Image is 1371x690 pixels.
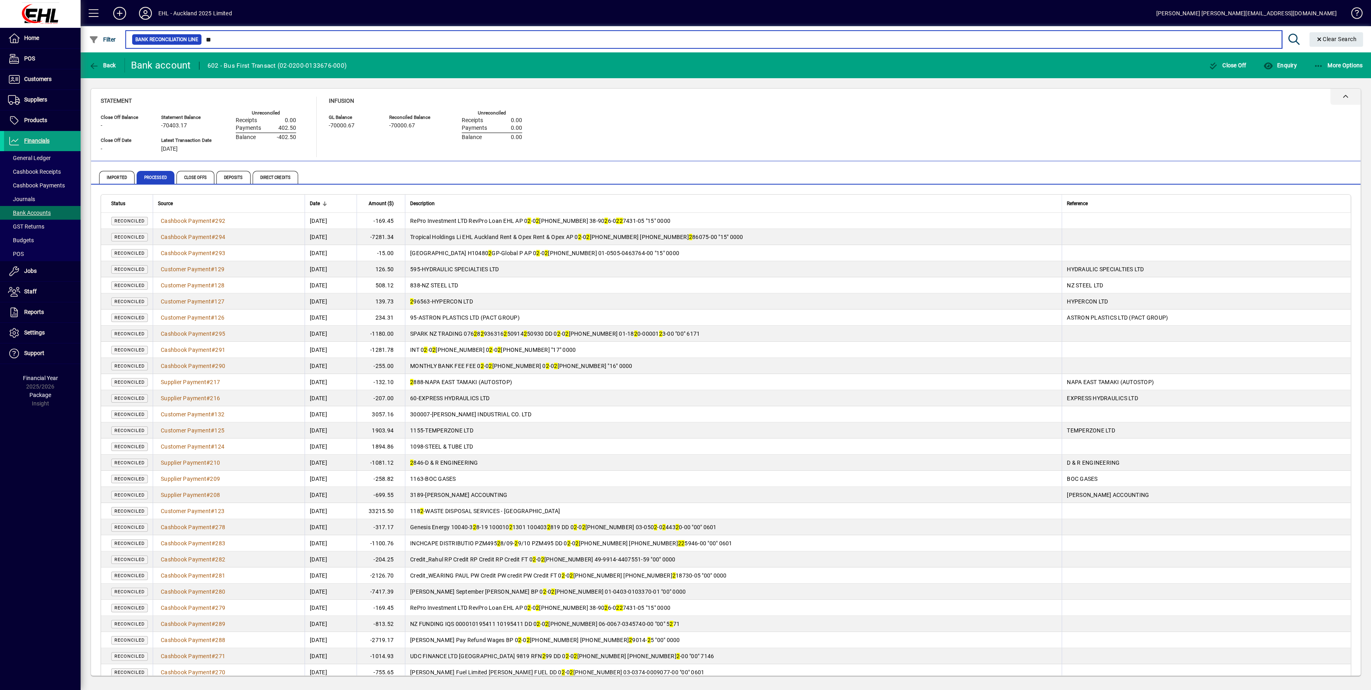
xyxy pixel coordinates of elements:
em: 2 [634,330,637,337]
a: Customer Payment#127 [158,297,227,306]
a: Supplier Payment#208 [158,490,223,499]
a: GST Returns [4,220,81,233]
button: Back [87,58,118,73]
span: SPARK NZ TRADING 076 8 936316 50914 50930 DD 0 -0 [PHONE_NUMBER] 01-18 0-00001 3-00 "00" 6171 [410,330,700,337]
span: 402.50 [278,125,296,131]
span: Enquiry [1263,62,1296,69]
div: [PERSON_NAME] [PERSON_NAME][EMAIL_ADDRESS][DOMAIN_NAME] [1156,7,1337,20]
button: Enquiry [1261,58,1298,73]
a: Customer Payment#125 [158,426,227,435]
span: Supplier Payment [161,492,206,498]
span: Close Off [1209,62,1247,69]
span: GL Balance [329,115,377,120]
span: Close Offs [176,171,214,184]
td: [DATE] [305,261,357,277]
a: Cashbook Payment#283 [158,539,228,548]
em: 2 [586,234,589,240]
em: 2 [489,347,492,353]
span: NZ STEEL LTD [1067,282,1103,289]
span: GST Returns [8,223,44,230]
span: # [212,347,215,353]
button: Close Off [1207,58,1249,73]
span: Cashbook Payment [161,572,212,579]
span: Customer Payment [161,266,211,272]
span: 216 [210,395,220,401]
em: 2 [424,347,427,353]
em: 2 [527,218,531,224]
span: Jobs [24,268,37,274]
td: 234.31 [357,310,405,326]
span: # [212,669,215,675]
span: 283 [215,540,225,547]
td: -1180.00 [357,326,405,342]
a: Settings [4,323,81,343]
td: 139.73 [357,293,405,310]
span: Support [24,350,44,356]
span: General Ledger [8,155,51,161]
span: Clear Search [1316,36,1357,42]
span: INT 0 -0 [PHONE_NUMBER] 0 -0 [PHONE_NUMBER] "17" 0000 [410,347,576,353]
span: 128 [214,282,224,289]
span: # [211,427,214,434]
a: Cashbook Payment#289 [158,619,228,628]
div: Bank account [131,59,191,72]
a: POS [4,247,81,261]
span: Supplier Payment [161,379,206,385]
span: Cashbook Payment [161,540,212,547]
span: Supplier Payment [161,459,206,466]
span: Cashbook Payment [161,621,212,627]
span: 210 [210,459,220,466]
span: 125 [214,427,224,434]
span: # [211,282,214,289]
span: Cashbook Payment [161,637,212,643]
span: Cashbook Payment [161,556,212,563]
span: # [212,250,215,256]
a: Cashbook Payment#280 [158,587,228,596]
span: Suppliers [24,96,47,103]
span: # [211,411,214,418]
em: 2 [689,234,692,240]
button: Clear [1309,32,1363,47]
td: -169.45 [357,213,405,229]
a: Supplier Payment#209 [158,474,223,483]
span: Imported [99,171,135,184]
a: Cashbook Payment#279 [158,603,228,612]
span: [GEOGRAPHIC_DATA] H10480 GP-Global P AP 0 -0 [PHONE_NUMBER] 01-0505-0463764-00 "15" 0000 [410,250,679,256]
td: [DATE] [305,326,357,342]
span: 124 [214,443,224,450]
span: 96563 [410,298,430,305]
a: Customer Payment#124 [158,442,227,451]
div: Amount ($) [362,199,401,208]
a: Jobs [4,261,81,281]
div: Reference [1067,199,1340,208]
button: Add [107,6,133,21]
td: -132.10 [357,374,405,390]
em: 2 [432,347,436,353]
span: Payments [462,125,487,131]
span: 0.00 [511,125,522,131]
span: Reconciled [114,251,145,256]
span: Back [89,62,116,69]
td: [DATE] [305,229,357,245]
td: -255.00 [357,358,405,374]
span: Supplier Payment [161,395,206,401]
span: # [206,395,210,401]
span: Reconciled [114,315,145,320]
span: Reconciled [114,283,145,288]
span: POS [24,55,35,62]
span: 217 [210,379,220,385]
span: - [101,146,102,152]
span: -70403.17 [161,123,187,129]
span: - [420,282,422,289]
em: 2 [565,330,568,337]
span: # [206,492,210,498]
span: Balance [462,134,482,141]
span: # [212,556,215,563]
label: Unreconciled [478,110,506,116]
a: Supplier Payment#217 [158,378,223,387]
span: # [212,637,215,643]
a: Suppliers [4,90,81,110]
span: # [212,621,215,627]
span: 888 [410,379,423,385]
span: Reference [1067,199,1088,208]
